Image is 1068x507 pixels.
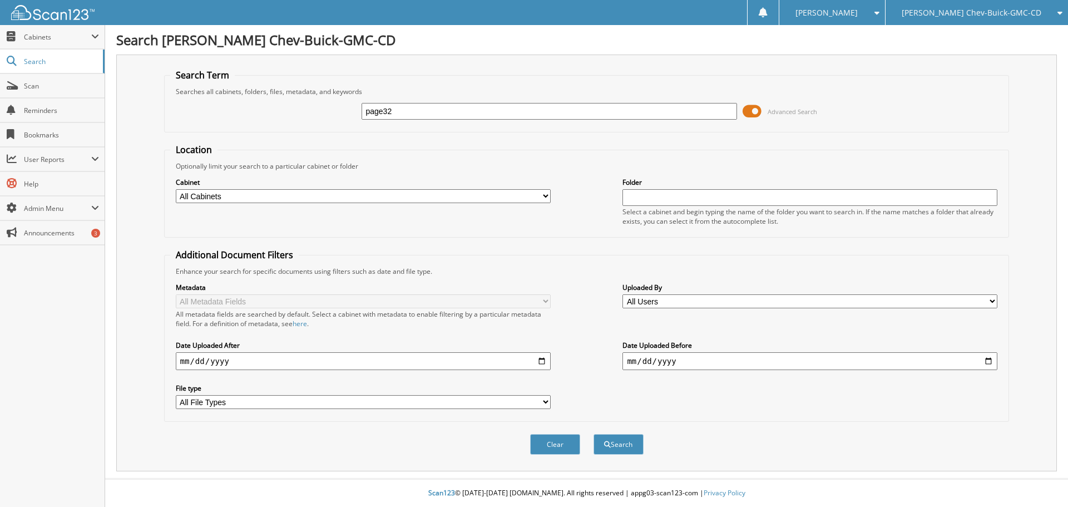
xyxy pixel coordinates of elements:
div: Enhance your search for specific documents using filters such as date and file type. [170,267,1003,276]
img: scan123-logo-white.svg [11,5,95,20]
button: Search [594,434,644,455]
div: All metadata fields are searched by default. Select a cabinet with metadata to enable filtering b... [176,309,551,328]
span: [PERSON_NAME] Chev-Buick-GMC-CD [902,9,1041,16]
legend: Search Term [170,69,235,81]
span: Bookmarks [24,130,99,140]
button: Clear [530,434,580,455]
label: Cabinet [176,178,551,187]
input: start [176,352,551,370]
div: Searches all cabinets, folders, files, metadata, and keywords [170,87,1003,96]
legend: Location [170,144,217,156]
div: © [DATE]-[DATE] [DOMAIN_NAME]. All rights reserved | appg03-scan123-com | [105,480,1068,507]
h1: Search [PERSON_NAME] Chev-Buick-GMC-CD [116,31,1057,49]
label: Uploaded By [622,283,997,292]
div: Optionally limit your search to a particular cabinet or folder [170,161,1003,171]
label: File type [176,383,551,393]
span: Cabinets [24,32,91,42]
span: Scan123 [428,488,455,498]
legend: Additional Document Filters [170,249,299,261]
span: Reminders [24,106,99,115]
label: Date Uploaded After [176,341,551,350]
label: Metadata [176,283,551,292]
label: Folder [622,178,997,187]
span: User Reports [24,155,91,164]
span: Advanced Search [768,107,817,116]
div: 3 [91,229,100,238]
span: Admin Menu [24,204,91,213]
input: end [622,352,997,370]
span: Search [24,57,97,66]
span: Scan [24,81,99,91]
label: Date Uploaded Before [622,341,997,350]
a: Privacy Policy [704,488,745,498]
span: Help [24,179,99,189]
a: here [293,319,307,328]
span: [PERSON_NAME] [795,9,858,16]
iframe: Chat Widget [1012,454,1068,507]
div: Select a cabinet and begin typing the name of the folder you want to search in. If the name match... [622,207,997,226]
span: Announcements [24,228,99,238]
